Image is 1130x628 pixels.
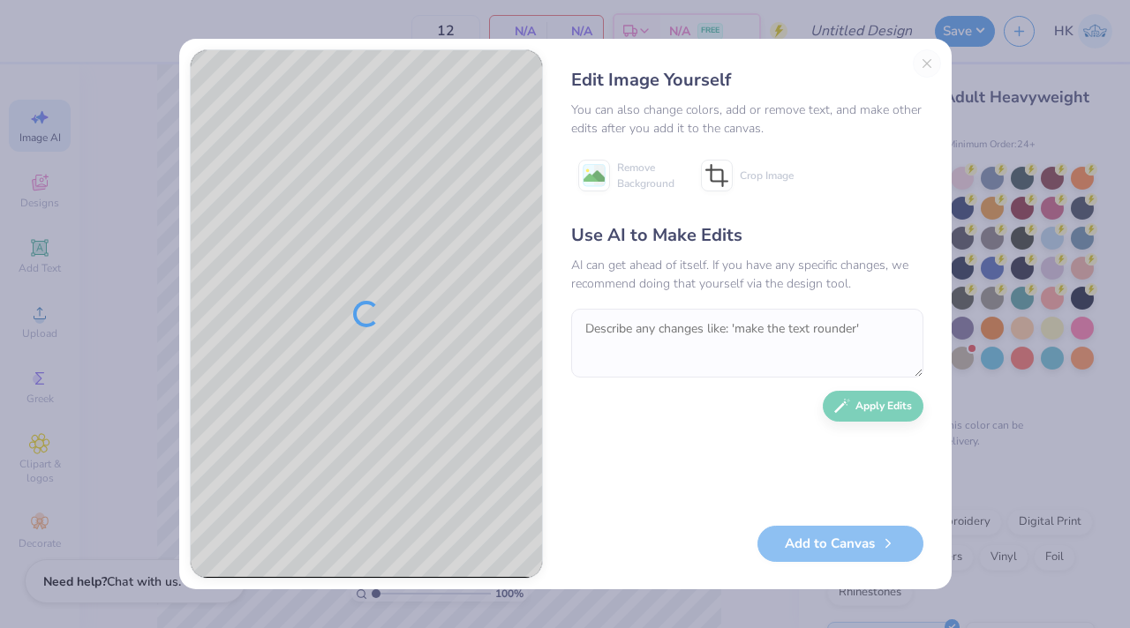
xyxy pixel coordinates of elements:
button: Crop Image [694,153,804,198]
div: You can also change colors, add or remove text, and make other edits after you add it to the canvas. [571,101,923,138]
div: Use AI to Make Edits [571,222,923,249]
div: Edit Image Yourself [571,67,923,93]
button: Remove Background [571,153,682,198]
span: Crop Image [740,168,794,183]
div: AI can get ahead of itself. If you have any specific changes, we recommend doing that yourself vi... [571,256,923,293]
span: Remove Background [617,160,674,191]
